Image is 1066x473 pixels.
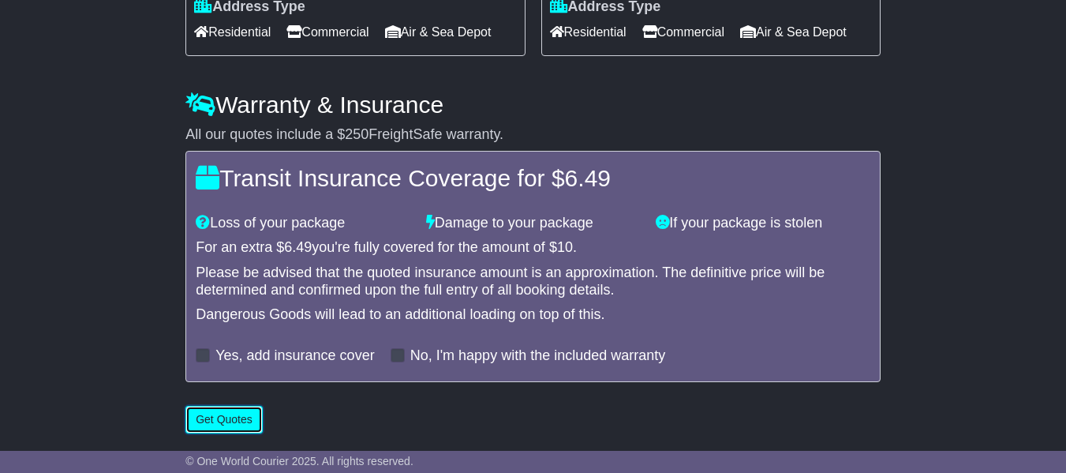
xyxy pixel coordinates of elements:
[418,215,649,232] div: Damage to your package
[196,239,870,257] div: For an extra $ you're fully covered for the amount of $ .
[185,126,881,144] div: All our quotes include a $ FreightSafe warranty.
[410,347,666,365] label: No, I'm happy with the included warranty
[185,406,263,434] button: Get Quotes
[345,126,368,142] span: 250
[286,20,368,44] span: Commercial
[188,215,418,232] div: Loss of your package
[648,215,878,232] div: If your package is stolen
[196,265,870,298] div: Please be advised that the quoted insurance amount is an approximation. The definitive price will...
[185,455,413,467] span: © One World Courier 2025. All rights reserved.
[215,347,374,365] label: Yes, add insurance cover
[185,92,881,118] h4: Warranty & Insurance
[642,20,724,44] span: Commercial
[194,20,271,44] span: Residential
[196,306,870,324] div: Dangerous Goods will lead to an additional loading on top of this.
[557,239,573,255] span: 10
[284,239,312,255] span: 6.49
[196,165,870,191] h4: Transit Insurance Coverage for $
[550,20,627,44] span: Residential
[565,165,611,191] span: 6.49
[740,20,847,44] span: Air & Sea Depot
[385,20,492,44] span: Air & Sea Depot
